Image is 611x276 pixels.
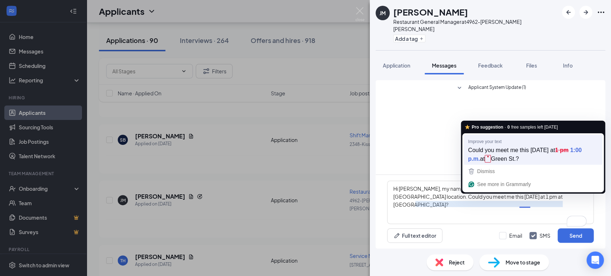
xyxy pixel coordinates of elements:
svg: SmallChevronDown [455,84,464,92]
span: Reject [449,258,465,266]
span: Info [563,62,573,69]
button: Full text editorPen [387,228,442,243]
span: Messages [432,62,456,69]
button: PlusAdd a tag [393,35,425,42]
svg: Plus [419,36,424,41]
svg: ArrowLeftNew [564,8,573,17]
span: Move to stage [506,258,540,266]
textarea: To enrich screen reader interactions, please activate Accessibility in Grammarly extension settings [387,181,594,224]
span: Applicant System Update (1) [468,84,526,92]
div: Open Intercom Messenger [586,251,604,269]
button: SmallChevronDownApplicant System Update (1) [455,84,526,92]
svg: Pen [393,232,400,239]
button: Send [558,228,594,243]
svg: ArrowRight [581,8,590,17]
button: ArrowRight [579,6,592,19]
button: ArrowLeftNew [562,6,575,19]
span: Feedback [478,62,503,69]
span: Application [383,62,410,69]
h1: [PERSON_NAME] [393,6,468,18]
span: Files [526,62,537,69]
svg: Ellipses [597,8,605,17]
div: Restaurant General Manager at 4962-[PERSON_NAME] [PERSON_NAME] [393,18,558,33]
div: JM [380,9,386,17]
